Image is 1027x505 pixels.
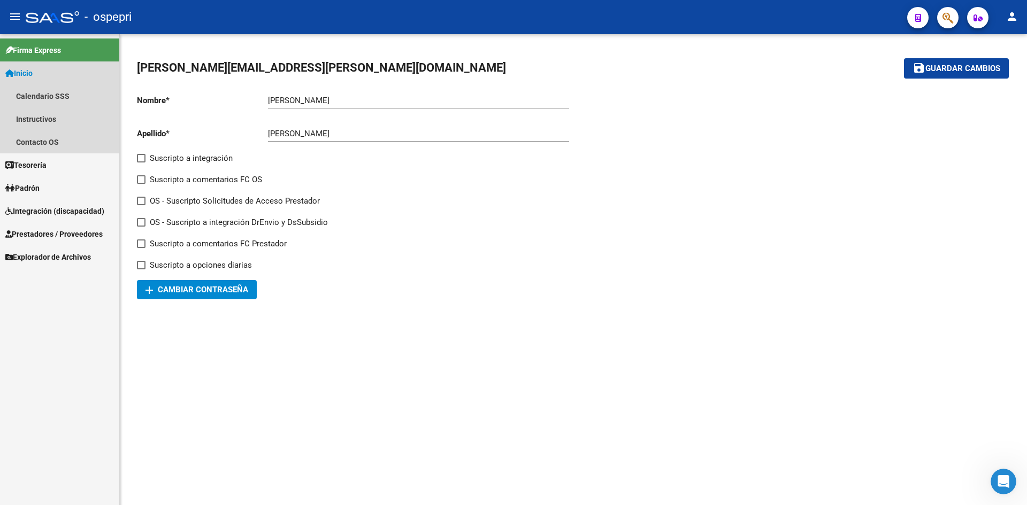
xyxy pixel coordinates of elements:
[9,10,21,23] mat-icon: menu
[5,205,104,217] span: Integración (discapacidad)
[145,285,248,294] span: Cambiar Contraseña
[150,195,320,207] span: OS - Suscripto Solicitudes de Acceso Prestador
[150,152,233,165] span: Suscripto a integración
[991,469,1016,494] iframe: Intercom live chat
[150,216,328,229] span: OS - Suscripto a integración DrEnvio y DsSubsidio
[5,159,47,171] span: Tesorería
[143,284,156,297] mat-icon: add
[150,173,262,186] span: Suscripto a comentarios FC OS
[137,128,268,139] p: Apellido
[137,280,257,299] button: Cambiar Contraseña
[150,259,252,271] span: Suscripto a opciones diarias
[5,228,103,240] span: Prestadores / Proveedores
[137,95,268,106] p: Nombre
[5,251,91,263] span: Explorador de Archivos
[925,64,1000,74] span: Guardar cambios
[913,61,925,74] mat-icon: save
[5,182,40,194] span: Padrón
[904,58,1009,78] button: Guardar cambios
[150,237,287,250] span: Suscripto a comentarios FC Prestador
[5,67,33,79] span: Inicio
[137,61,506,74] span: [PERSON_NAME][EMAIL_ADDRESS][PERSON_NAME][DOMAIN_NAME]
[85,5,132,29] span: - ospepri
[1006,10,1018,23] mat-icon: person
[5,44,61,56] span: Firma Express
